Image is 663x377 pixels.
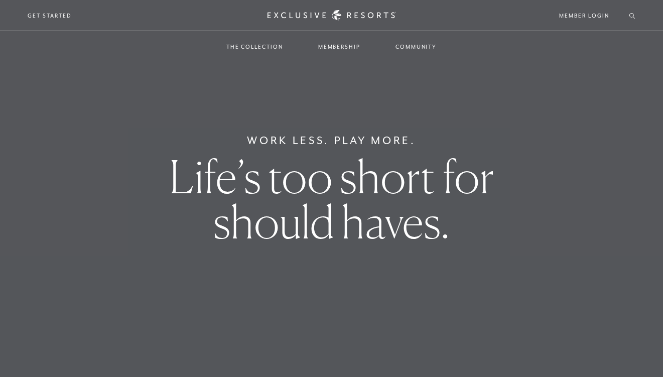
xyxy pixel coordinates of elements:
a: Get Started [28,11,71,20]
a: The Collection [216,32,293,61]
h6: Work Less. Play More. [247,133,416,149]
a: Community [385,32,447,61]
a: Membership [308,32,370,61]
h1: Life’s too short for should haves. [116,154,547,244]
a: Member Login [559,11,609,20]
